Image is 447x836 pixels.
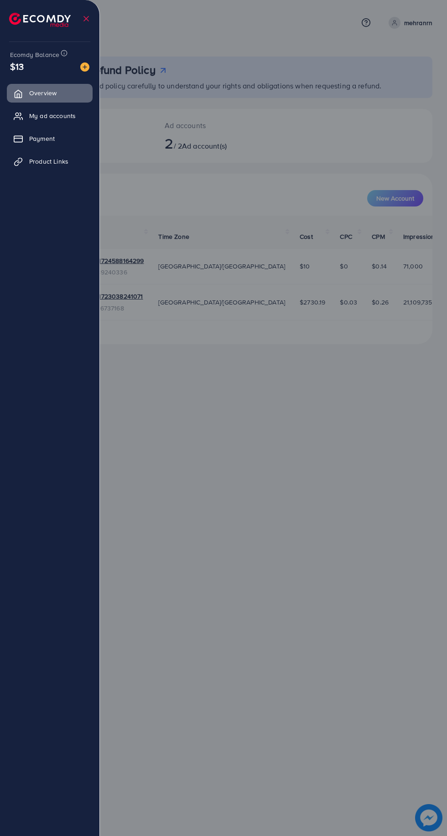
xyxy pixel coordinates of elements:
[10,60,24,73] span: $13
[7,84,93,102] a: Overview
[29,111,76,120] span: My ad accounts
[7,129,93,148] a: Payment
[29,88,57,98] span: Overview
[10,50,59,59] span: Ecomdy Balance
[29,134,55,143] span: Payment
[7,107,93,125] a: My ad accounts
[7,152,93,170] a: Product Links
[9,13,71,27] img: logo
[80,62,89,72] img: image
[29,157,68,166] span: Product Links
